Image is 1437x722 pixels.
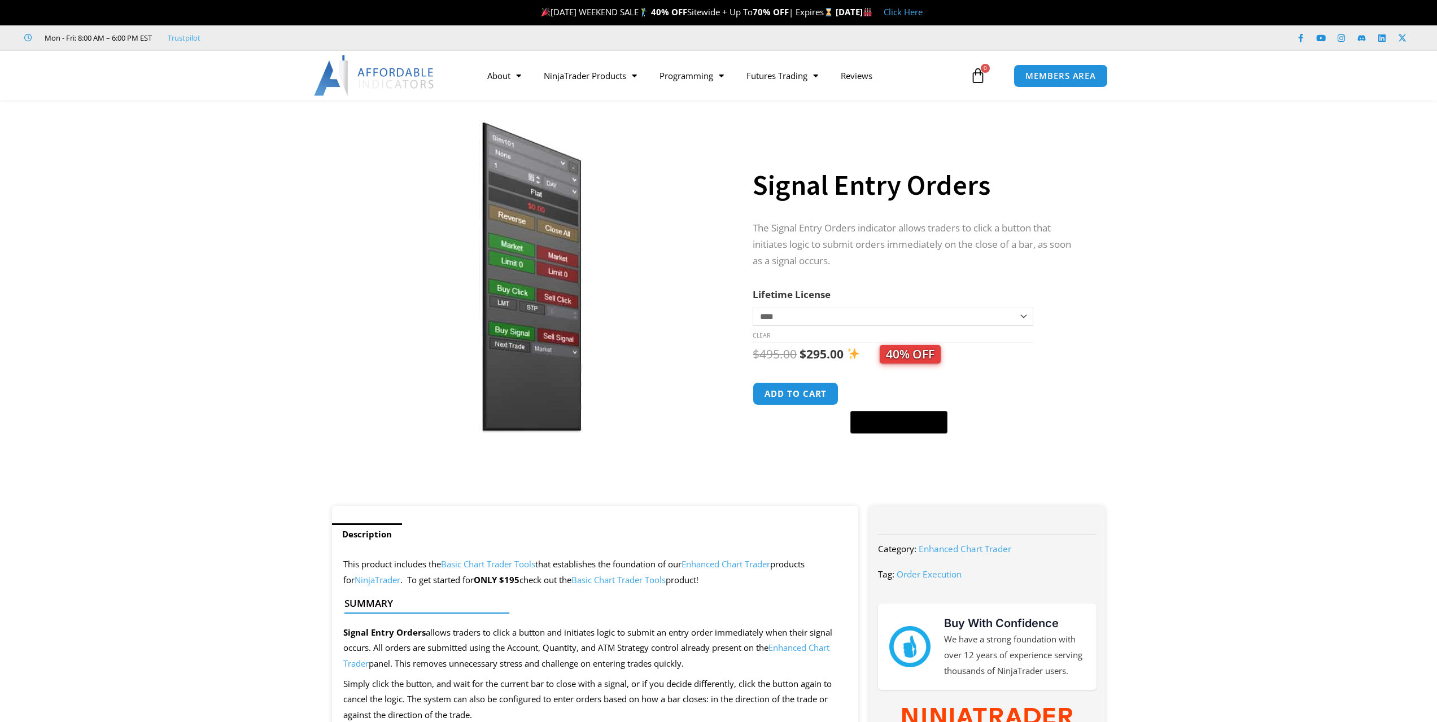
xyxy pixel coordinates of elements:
span: Tag: [878,568,894,580]
span: Category: [878,543,916,554]
a: Reviews [829,63,884,89]
h3: Buy With Confidence [944,615,1085,632]
span: check out the product! [519,574,698,585]
strong: Signal Entry Orders [343,627,426,638]
p: The Signal Entry Orders indicator allows traders to click a button that initiates logic to submit... [753,220,1082,269]
bdi: 495.00 [753,346,797,362]
a: Futures Trading [735,63,829,89]
a: Click Here [884,6,923,17]
bdi: 295.00 [800,346,844,362]
strong: [DATE] [836,6,872,17]
nav: Menu [476,63,967,89]
a: Enhanced Chart Trader [682,558,770,570]
img: 🏭 [863,8,872,16]
p: allows traders to click a button and initiates logic to submit an entry order immediately when th... [343,625,848,672]
a: Basic Chart Trader Tools [571,574,666,585]
h4: Summary [344,598,837,609]
a: Trustpilot [168,31,200,45]
span: 40% OFF [880,345,941,364]
span: 0 [981,64,990,73]
a: 0 [953,59,1003,92]
p: This product includes the that establishes the foundation of our products for . To get started for [343,557,848,588]
a: MEMBERS AREA [1014,64,1108,87]
button: Add to cart [753,382,838,405]
img: mark thumbs good 43913 | Affordable Indicators – NinjaTrader [889,626,930,667]
a: About [476,63,532,89]
img: LogoAI | Affordable Indicators – NinjaTrader [314,55,435,96]
a: Programming [648,63,735,89]
strong: 40% OFF [651,6,687,17]
span: $ [800,346,806,362]
span: $ [753,346,759,362]
strong: ONLY $195 [474,574,519,585]
p: We have a strong foundation with over 12 years of experience serving thousands of NinjaTrader users. [944,632,1085,679]
h1: Signal Entry Orders [753,165,1082,205]
span: [DATE] WEEKEND SALE Sitewide + Up To | Expires [539,6,835,17]
img: 🎉 [541,8,550,16]
img: ✨ [848,348,859,360]
span: MEMBERS AREA [1025,72,1096,80]
a: NinjaTrader Products [532,63,648,89]
img: 🏌️‍♂️ [639,8,648,16]
strong: 70% OFF [753,6,789,17]
a: Clear options [753,331,770,339]
a: NinjaTrader [355,574,400,585]
button: Buy with GPay [850,411,947,434]
img: SignalEntryOrders [348,120,711,432]
img: ⌛ [824,8,833,16]
span: Mon - Fri: 8:00 AM – 6:00 PM EST [42,31,152,45]
a: Basic Chart Trader Tools [441,558,535,570]
a: Order Execution [897,568,962,580]
a: Enhanced Chart Trader [919,543,1011,554]
label: Lifetime License [753,288,831,301]
a: Description [332,523,402,545]
iframe: Secure express checkout frame [848,380,950,408]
